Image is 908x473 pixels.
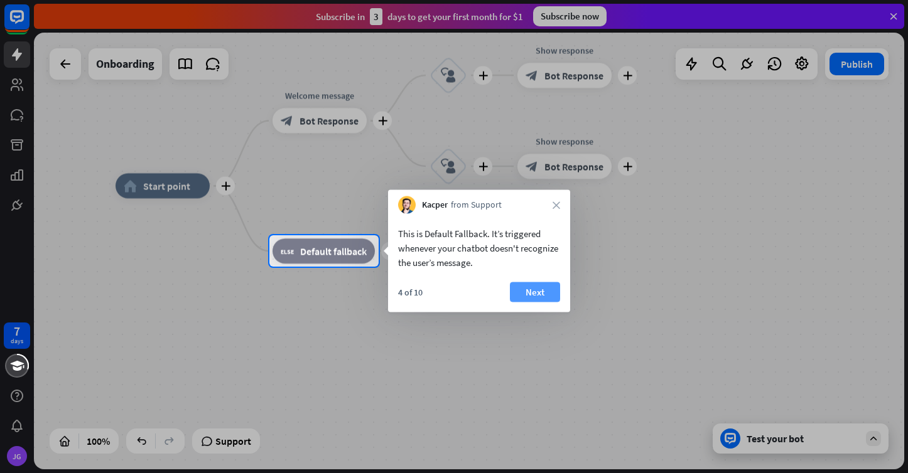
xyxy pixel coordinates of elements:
span: Default fallback [300,245,367,257]
i: block_fallback [281,245,294,257]
div: This is Default Fallback. It’s triggered whenever your chatbot doesn't recognize the user’s message. [398,226,560,270]
div: 4 of 10 [398,287,423,298]
span: from Support [451,199,502,211]
button: Open LiveChat chat widget [10,5,48,43]
button: Next [510,282,560,302]
span: Kacper [422,199,448,211]
i: close [553,201,560,209]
